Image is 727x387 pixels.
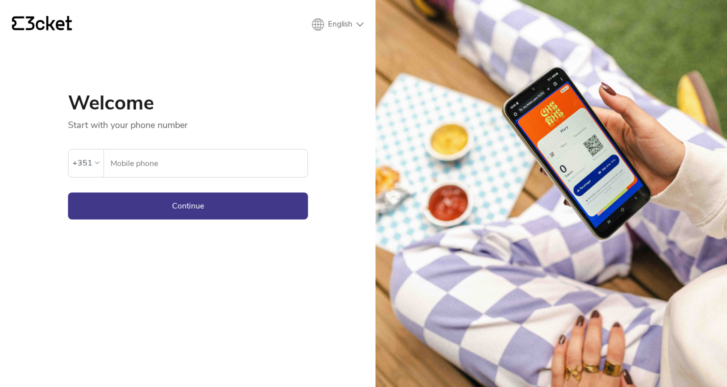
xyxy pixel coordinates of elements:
[72,155,92,170] div: +351
[68,113,308,131] p: Start with your phone number
[68,192,308,219] button: Continue
[12,16,72,33] a: {' '}
[104,149,307,177] label: Mobile phone
[12,16,24,30] g: {' '}
[110,149,307,177] input: Mobile phone
[68,93,308,113] h1: Welcome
